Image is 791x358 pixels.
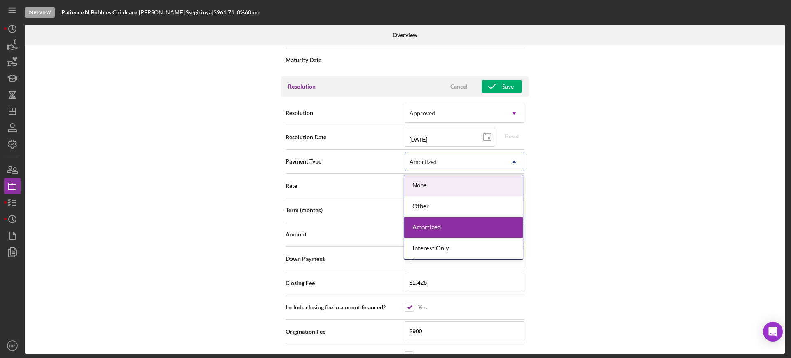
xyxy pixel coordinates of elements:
[286,109,405,117] span: Resolution
[9,344,16,348] text: RM
[502,80,514,93] div: Save
[410,110,435,117] div: Approved
[286,279,405,287] span: Closing Fee
[393,32,417,38] b: Overview
[25,7,55,18] div: In Review
[404,217,523,238] div: Amortized
[286,230,405,239] span: Amount
[500,130,524,143] button: Reset
[61,9,137,16] b: Patience N Bubbles Childcare
[404,238,523,259] div: Interest Only
[763,322,783,342] div: Open Intercom Messenger
[61,9,139,16] div: |
[4,337,21,354] button: RM
[450,80,468,93] div: Cancel
[286,303,405,311] span: Include closing fee in amount financed?
[245,9,260,16] div: 60 mo
[438,80,480,93] button: Cancel
[286,133,405,141] span: Resolution Date
[505,130,519,143] div: Reset
[418,304,427,311] div: Yes
[286,182,405,190] span: Rate
[286,206,405,214] span: Term (months)
[404,196,523,217] div: Other
[286,328,405,336] span: Origination Fee
[404,175,523,196] div: None
[237,9,245,16] div: 8 %
[286,255,405,263] span: Down Payment
[482,80,522,93] button: Save
[286,157,405,166] span: Payment Type
[139,9,213,16] div: [PERSON_NAME] Ssegirinya |
[213,9,237,16] div: $961.71
[410,159,437,165] div: Amortized
[286,56,321,64] span: Maturity Date
[288,82,316,91] h3: Resolution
